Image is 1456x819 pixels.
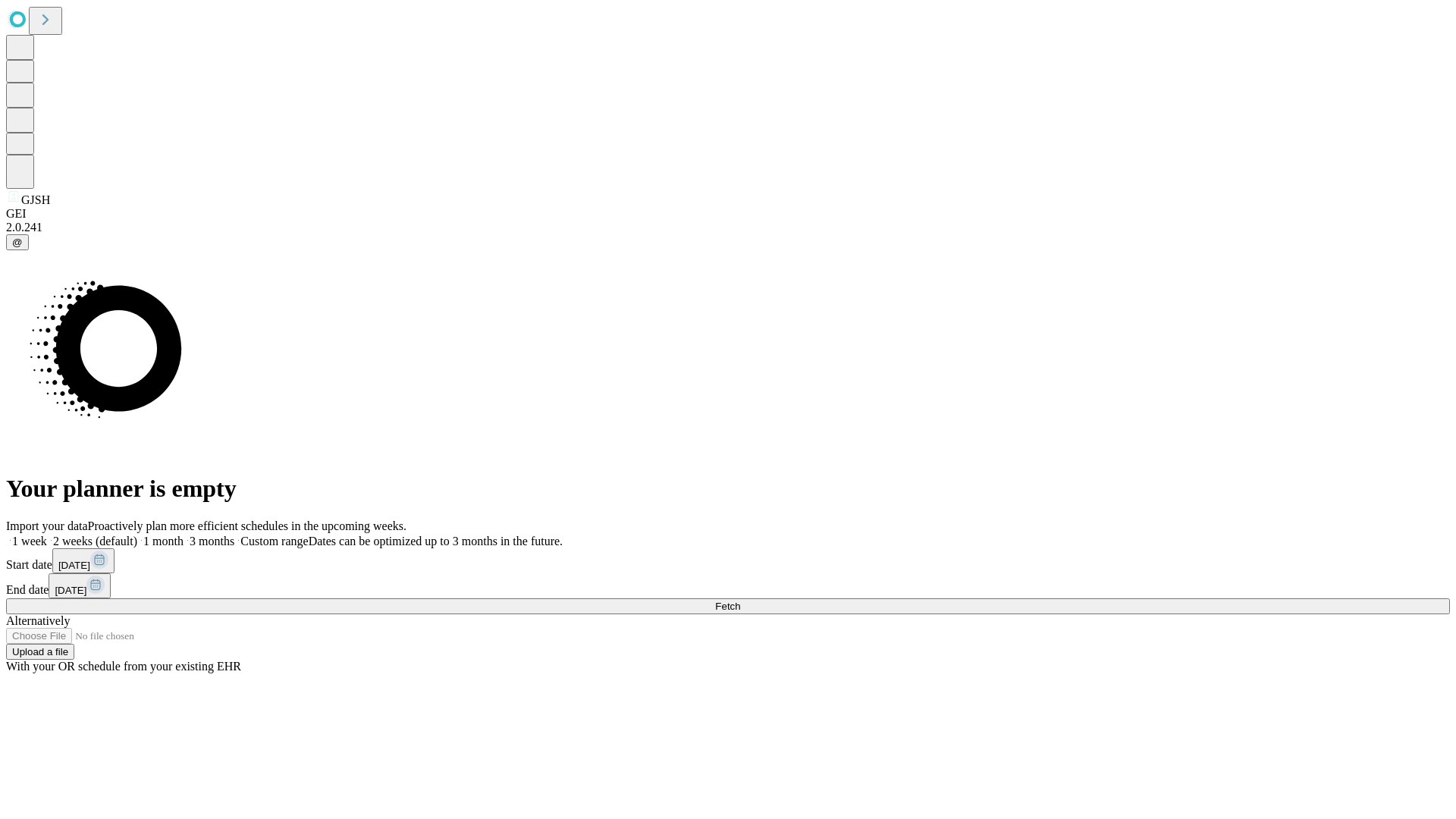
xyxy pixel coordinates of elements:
span: Import your data [6,519,88,532]
button: [DATE] [52,548,115,573]
span: Dates can be optimized up to 3 months in the future. [309,535,563,548]
span: Custom range [240,535,308,548]
span: Proactively plan more efficient schedules in the upcoming weeks. [88,519,406,532]
span: Fetch [715,601,740,612]
span: [DATE] [55,585,86,596]
span: Alternatively [6,614,70,627]
span: 2 weeks (default) [53,535,137,548]
span: 1 month [143,535,184,548]
button: @ [6,234,29,250]
button: [DATE] [49,573,111,598]
div: GEI [6,207,1450,221]
span: GJSH [21,193,50,206]
button: Upload a file [6,644,74,660]
button: Fetch [6,598,1450,614]
div: Start date [6,548,1450,573]
span: 3 months [190,535,234,548]
span: With your OR schedule from your existing EHR [6,660,241,673]
h1: Your planner is empty [6,475,1450,503]
div: End date [6,573,1450,598]
div: 2.0.241 [6,221,1450,234]
span: 1 week [12,535,47,548]
span: [DATE] [58,560,90,571]
span: @ [12,237,23,248]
